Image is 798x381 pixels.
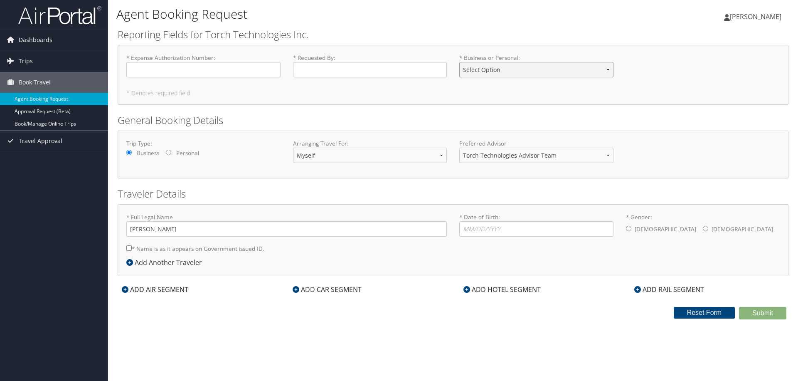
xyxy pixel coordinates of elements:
[126,139,281,148] label: Trip Type:
[293,54,447,77] label: * Requested By :
[459,139,613,148] label: Preferred Advisor
[730,12,781,21] span: [PERSON_NAME]
[459,213,613,237] label: * Date of Birth:
[19,72,51,93] span: Book Travel
[703,226,708,231] input: * Gender:[DEMOGRAPHIC_DATA][DEMOGRAPHIC_DATA]
[126,90,780,96] h5: * Denotes required field
[118,187,788,201] h2: Traveler Details
[293,62,447,77] input: * Requested By:
[126,221,447,237] input: * Full Legal Name
[288,285,366,294] div: ADD CAR SEGMENT
[18,5,101,25] img: airportal-logo.png
[126,241,264,256] label: * Name is as it appears on Government issued ID.
[635,221,696,237] label: [DEMOGRAPHIC_DATA]
[126,213,447,237] label: * Full Legal Name
[118,27,788,42] h2: Reporting Fields for Torch Technologies Inc.
[293,139,447,148] label: Arranging Travel For:
[137,149,159,157] label: Business
[19,51,33,72] span: Trips
[19,131,62,151] span: Travel Approval
[19,30,52,50] span: Dashboards
[459,221,613,237] input: * Date of Birth:
[126,54,281,77] label: * Expense Authorization Number :
[116,5,565,23] h1: Agent Booking Request
[118,285,192,294] div: ADD AIR SEGMENT
[739,307,786,319] button: Submit
[712,221,773,237] label: [DEMOGRAPHIC_DATA]
[459,285,545,294] div: ADD HOTEL SEGMENT
[459,62,613,77] select: * Business or Personal:
[118,113,788,127] h2: General Booking Details
[626,213,780,238] label: * Gender:
[126,245,132,251] input: * Name is as it appears on Government issued ID.
[724,4,790,29] a: [PERSON_NAME]
[626,226,631,231] input: * Gender:[DEMOGRAPHIC_DATA][DEMOGRAPHIC_DATA]
[176,149,199,157] label: Personal
[630,285,708,294] div: ADD RAIL SEGMENT
[674,307,735,319] button: Reset Form
[126,257,206,267] div: Add Another Traveler
[459,54,613,84] label: * Business or Personal :
[126,62,281,77] input: * Expense Authorization Number:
